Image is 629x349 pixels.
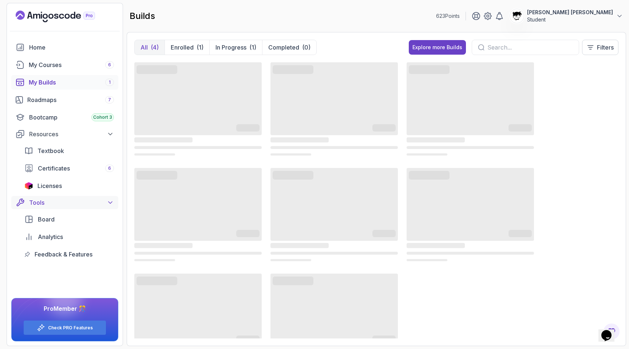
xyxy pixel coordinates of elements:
[48,325,93,331] a: Check PRO Features
[29,113,114,122] div: Bootcamp
[11,58,118,72] a: courses
[37,146,64,155] span: Textbook
[134,61,262,158] div: card loading ui
[215,43,246,52] p: In Progress
[270,146,398,149] span: ‌
[38,232,63,241] span: Analytics
[137,278,177,284] span: ‌
[270,243,329,248] span: ‌
[134,62,262,135] span: ‌
[141,43,148,52] p: All
[151,43,159,52] div: (4)
[134,243,193,248] span: ‌
[270,137,329,142] span: ‌
[372,337,396,343] span: ‌
[270,61,398,158] div: card loading ui
[29,60,114,69] div: My Courses
[509,126,532,132] span: ‌
[29,43,114,52] div: Home
[407,146,534,149] span: ‌
[29,130,114,138] div: Resources
[236,126,260,132] span: ‌
[436,12,460,20] p: 623 Points
[108,62,111,68] span: 6
[407,168,534,241] span: ‌
[249,43,256,52] div: (1)
[11,75,118,90] a: builds
[270,252,398,255] span: ‌
[171,43,194,52] p: Enrolled
[11,196,118,209] button: Tools
[108,97,111,103] span: 7
[35,250,92,259] span: Feedback & Features
[29,198,114,207] div: Tools
[268,43,299,52] p: Completed
[16,11,112,22] a: Landing page
[29,78,114,87] div: My Builds
[270,62,398,135] span: ‌
[407,259,447,261] span: ‌
[134,168,262,241] span: ‌
[236,337,260,343] span: ‌
[262,40,316,55] button: Completed(0)
[273,67,313,72] span: ‌
[598,320,622,342] iframe: chat widget
[20,179,118,193] a: licenses
[197,43,203,52] div: (1)
[409,172,450,178] span: ‌
[20,230,118,244] a: analytics
[11,128,118,141] button: Resources
[93,114,112,120] span: Cohort 3
[407,243,465,248] span: ‌
[38,215,55,224] span: Board
[165,40,209,55] button: Enrolled(1)
[273,172,313,178] span: ‌
[37,181,62,190] span: Licenses
[209,40,262,55] button: In Progress(1)
[597,43,614,52] p: Filters
[134,252,262,255] span: ‌
[409,67,450,72] span: ‌
[407,62,534,135] span: ‌
[527,9,613,16] p: [PERSON_NAME] [PERSON_NAME]
[407,252,534,255] span: ‌
[20,144,118,158] a: textbook
[487,43,573,52] input: Search...
[20,212,118,227] a: board
[412,44,462,51] div: Explore more Builds
[135,40,165,55] button: All(4)
[134,146,262,149] span: ‌
[130,10,155,22] h2: builds
[273,278,313,284] span: ‌
[11,40,118,55] a: home
[270,166,398,263] div: card loading ui
[20,247,118,262] a: feedback
[407,137,465,142] span: ‌
[510,9,623,23] button: user profile image[PERSON_NAME] [PERSON_NAME]Student
[11,93,118,107] a: roadmaps
[407,61,534,158] div: card loading ui
[24,182,33,189] img: jetbrains icon
[137,172,177,178] span: ‌
[134,259,175,261] span: ‌
[372,126,396,132] span: ‌
[527,16,613,23] p: Student
[27,95,114,104] div: Roadmaps
[137,67,177,72] span: ‌
[409,40,466,55] button: Explore more Builds
[509,231,532,237] span: ‌
[38,164,70,173] span: Certificates
[270,168,398,241] span: ‌
[108,165,111,171] span: 6
[134,153,175,156] span: ‌
[134,274,262,346] span: ‌
[23,320,106,335] button: Check PRO Features
[236,231,260,237] span: ‌
[510,9,524,23] img: user profile image
[20,161,118,176] a: certificates
[582,40,618,55] button: Filters
[270,259,311,261] span: ‌
[407,166,534,263] div: card loading ui
[270,274,398,346] span: ‌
